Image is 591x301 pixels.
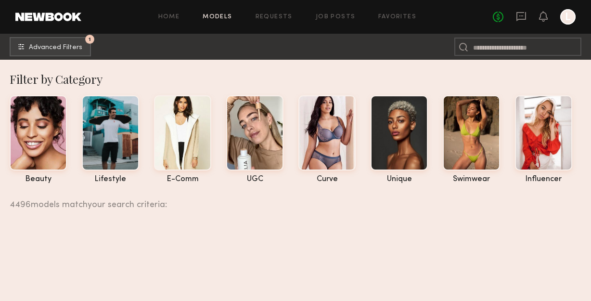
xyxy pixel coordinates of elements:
span: 1 [89,37,91,41]
a: Job Posts [316,14,356,20]
a: Favorites [378,14,416,20]
div: 4496 models match your search criteria: [10,189,583,209]
span: Advanced Filters [29,44,82,51]
div: swimwear [443,175,500,183]
div: lifestyle [82,175,139,183]
div: unique [371,175,428,183]
div: beauty [10,175,67,183]
div: UGC [226,175,283,183]
a: Home [158,14,180,20]
div: curve [298,175,356,183]
a: L [560,9,576,25]
button: 1Advanced Filters [10,37,91,56]
div: Filter by Category [10,71,591,87]
div: influencer [515,175,572,183]
a: Requests [256,14,293,20]
a: Models [203,14,232,20]
div: e-comm [154,175,211,183]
